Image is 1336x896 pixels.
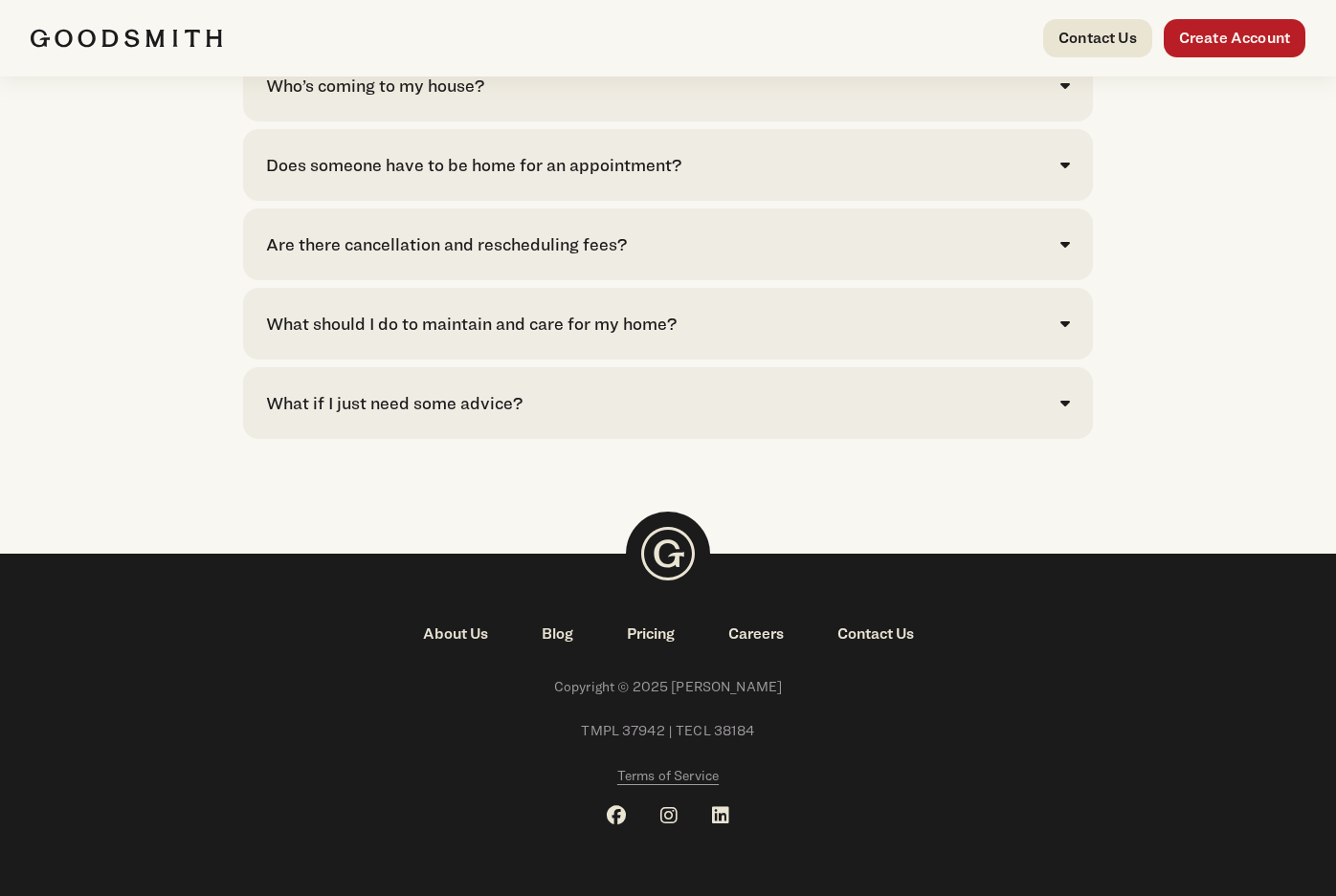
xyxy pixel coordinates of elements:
a: Contact Us [811,623,941,645]
a: Pricing [600,623,701,645]
a: About Us [396,623,515,645]
a: Careers [701,623,811,645]
span: TMPL 37942 | TECL 38184 [31,720,1305,742]
a: Blog [515,623,600,645]
div: What should I do to maintain and care for my home? [266,311,677,337]
a: Contact Us [1043,19,1152,57]
span: Copyright © 2025 [PERSON_NAME] [31,676,1305,698]
img: Goodsmith [31,29,222,48]
div: Are there cancellation and rescheduling fees? [266,231,627,257]
div: Does someone have to be home for an appointment? [266,152,681,178]
a: Terms of Service [617,765,719,787]
a: Create Account [1164,19,1305,57]
div: Who’s coming to my house? [266,73,484,98]
span: Terms of Service [617,767,719,783]
div: What if I just need some advice? [266,390,523,416]
img: Goodsmith Logo [626,512,710,596]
